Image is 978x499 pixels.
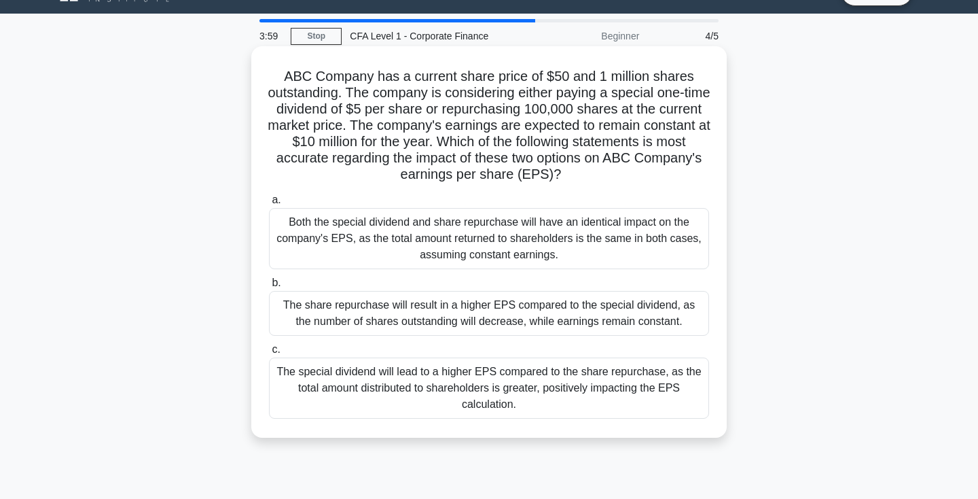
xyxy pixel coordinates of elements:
span: b. [272,277,280,288]
div: Beginner [528,22,647,50]
h5: ABC Company has a current share price of $50 and 1 million shares outstanding. The company is con... [268,68,710,184]
div: The special dividend will lead to a higher EPS compared to the share repurchase, as the total amo... [269,358,709,419]
span: c. [272,343,280,355]
div: 3:59 [251,22,291,50]
a: Stop [291,28,342,45]
div: 4/5 [647,22,727,50]
div: The share repurchase will result in a higher EPS compared to the special dividend, as the number ... [269,291,709,336]
div: CFA Level 1 - Corporate Finance [342,22,528,50]
span: a. [272,194,280,205]
div: Both the special dividend and share repurchase will have an identical impact on the company's EPS... [269,208,709,269]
